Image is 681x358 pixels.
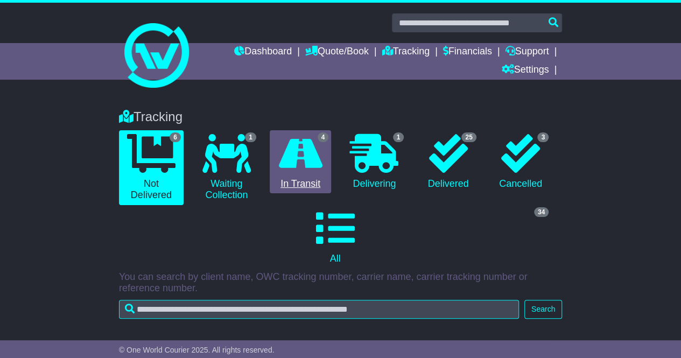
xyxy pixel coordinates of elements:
span: 1 [245,132,256,142]
span: 25 [461,132,476,142]
span: 6 [170,132,181,142]
span: 3 [537,132,549,142]
a: 1 Waiting Collection [194,130,259,205]
a: Quote/Book [305,43,369,61]
div: Tracking [114,109,567,125]
span: 34 [534,207,549,217]
span: 4 [318,132,329,142]
a: Support [505,43,549,61]
a: 1 Delivering [342,130,406,194]
a: Dashboard [234,43,292,61]
a: 3 Cancelled [490,130,551,194]
p: You can search by client name, OWC tracking number, carrier name, carrier tracking number or refe... [119,271,562,294]
span: © One World Courier 2025. All rights reserved. [119,346,275,354]
a: 4 In Transit [270,130,331,194]
a: 6 Not Delivered [119,130,184,205]
button: Search [524,300,562,319]
a: 34 All [119,205,551,269]
a: Financials [443,43,492,61]
a: Tracking [382,43,430,61]
a: 25 Delivered [417,130,479,194]
a: Settings [501,61,549,80]
span: 1 [393,132,404,142]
